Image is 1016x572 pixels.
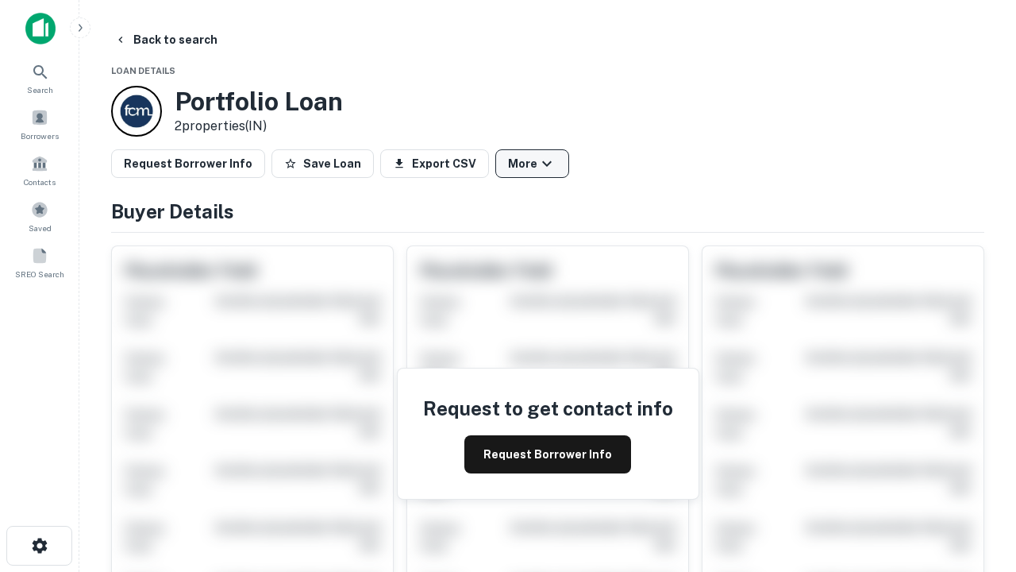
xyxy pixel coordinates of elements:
[111,197,984,226] h4: Buyer Details
[175,87,343,117] h3: Portfolio Loan
[108,25,224,54] button: Back to search
[5,56,75,99] a: Search
[464,435,631,473] button: Request Borrower Info
[5,149,75,191] a: Contacts
[423,394,673,423] h4: Request to get contact info
[25,13,56,44] img: capitalize-icon.png
[5,241,75,284] a: SREO Search
[21,129,59,142] span: Borrowers
[271,149,374,178] button: Save Loan
[380,149,489,178] button: Export CSV
[175,117,343,136] p: 2 properties (IN)
[5,102,75,145] a: Borrowers
[111,149,265,178] button: Request Borrower Info
[937,394,1016,470] iframe: Chat Widget
[24,176,56,188] span: Contacts
[27,83,53,96] span: Search
[5,195,75,238] a: Saved
[29,222,52,234] span: Saved
[15,268,64,280] span: SREO Search
[111,66,175,75] span: Loan Details
[495,149,569,178] button: More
